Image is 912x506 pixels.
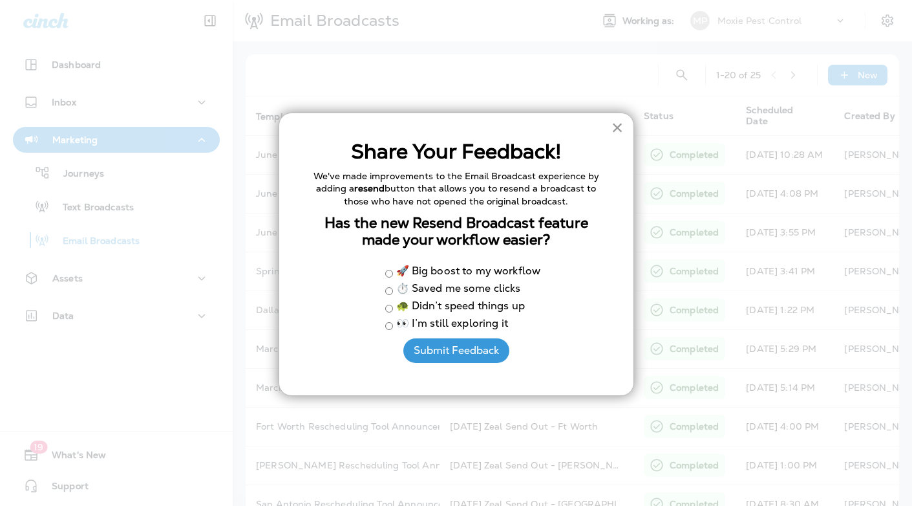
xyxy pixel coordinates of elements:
h2: Share Your Feedback! [305,139,608,164]
button: Submit Feedback [403,338,509,363]
label: 👀 I’m still exploring it [396,318,508,330]
button: Close [611,117,624,138]
span: button that allows you to resend a broadcast to those who have not opened the original broadcast. [344,182,599,207]
label: ⏱️ Saved me some clicks [396,283,521,295]
label: 🐢 Didn’t speed things up [396,301,525,313]
label: 🚀 Big boost to my workflow [396,266,541,278]
h3: Has the new Resend Broadcast feature made your workflow easier? [305,215,608,249]
span: We've made improvements to the Email Broadcast experience by adding a [313,170,602,195]
strong: resend [354,182,385,194]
